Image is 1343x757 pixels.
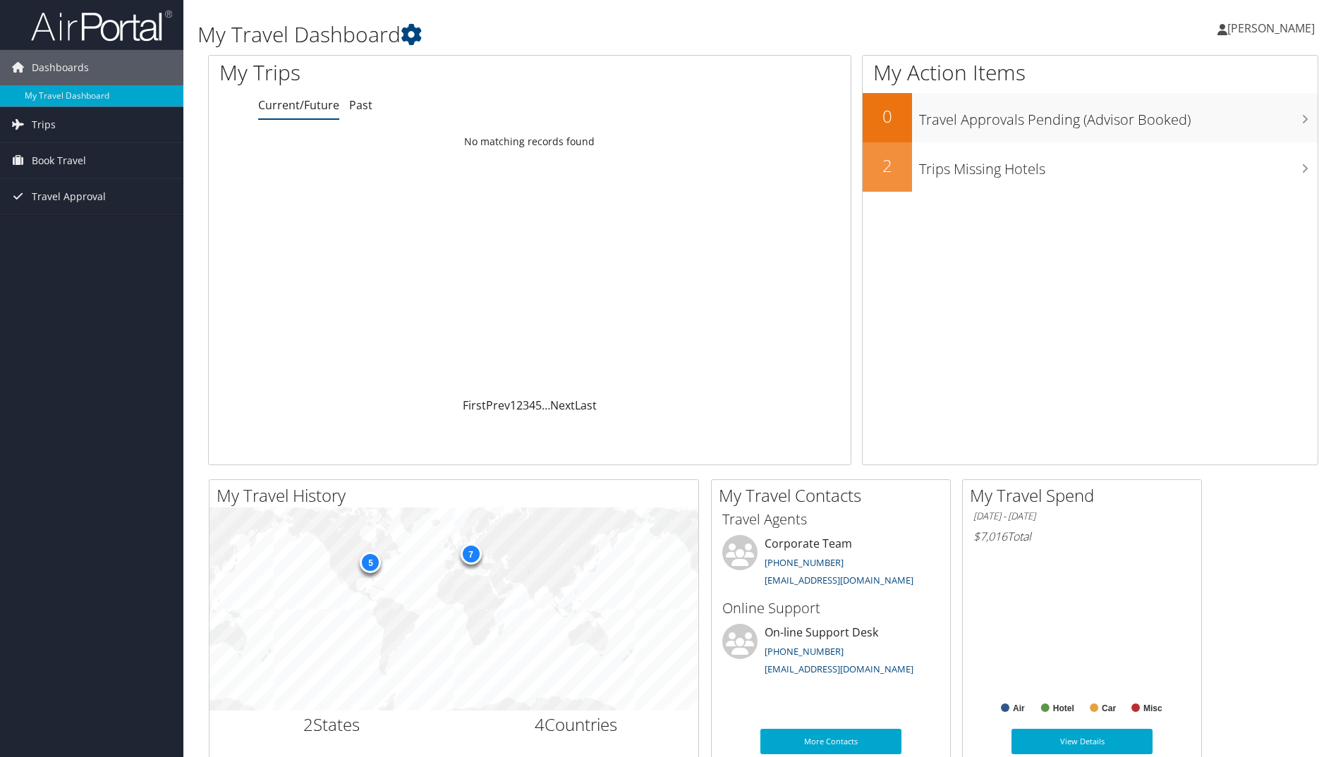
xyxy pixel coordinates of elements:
a: [EMAIL_ADDRESS][DOMAIN_NAME] [765,663,913,675]
h2: 2 [863,154,912,178]
h2: My Travel Contacts [719,484,950,507]
span: Book Travel [32,143,86,178]
a: 2Trips Missing Hotels [863,142,1318,192]
a: First [463,398,486,413]
a: View Details [1011,729,1153,754]
a: 2 [516,398,523,413]
a: Past [349,97,372,113]
a: [PHONE_NUMBER] [765,645,844,658]
text: Hotel [1053,703,1074,713]
h2: 0 [863,104,912,128]
h6: [DATE] - [DATE] [973,510,1191,523]
span: Dashboards [32,50,89,85]
a: [PERSON_NAME] [1217,7,1329,49]
a: 4 [529,398,535,413]
text: Misc [1143,703,1162,713]
span: [PERSON_NAME] [1227,20,1315,36]
h3: Online Support [722,598,940,618]
h1: My Action Items [863,58,1318,87]
text: Car [1102,703,1116,713]
a: [PHONE_NUMBER] [765,556,844,569]
img: airportal-logo.png [31,9,172,42]
span: … [542,398,550,413]
a: 0Travel Approvals Pending (Advisor Booked) [863,93,1318,142]
td: No matching records found [209,129,851,154]
h3: Travel Approvals Pending (Advisor Booked) [919,103,1318,130]
h3: Trips Missing Hotels [919,152,1318,179]
li: On-line Support Desk [715,624,947,682]
h2: States [220,713,444,737]
span: Trips [32,107,56,142]
a: Last [575,398,597,413]
h2: My Travel History [217,484,698,507]
a: 5 [535,398,542,413]
div: 7 [460,543,481,565]
div: 5 [360,551,381,572]
a: Next [550,398,575,413]
h1: My Trips [219,58,573,87]
h3: Travel Agents [722,510,940,529]
h2: My Travel Spend [970,484,1201,507]
span: 2 [303,713,313,736]
li: Corporate Team [715,535,947,593]
a: 3 [523,398,529,413]
text: Air [1013,703,1025,713]
a: More Contacts [760,729,901,754]
h6: Total [973,529,1191,544]
span: 4 [535,713,545,736]
a: [EMAIL_ADDRESS][DOMAIN_NAME] [765,574,913,586]
span: Travel Approval [32,179,106,214]
span: $7,016 [973,529,1007,544]
a: 1 [510,398,516,413]
a: Prev [486,398,510,413]
h1: My Travel Dashboard [197,20,952,49]
a: Current/Future [258,97,339,113]
h2: Countries [465,713,688,737]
